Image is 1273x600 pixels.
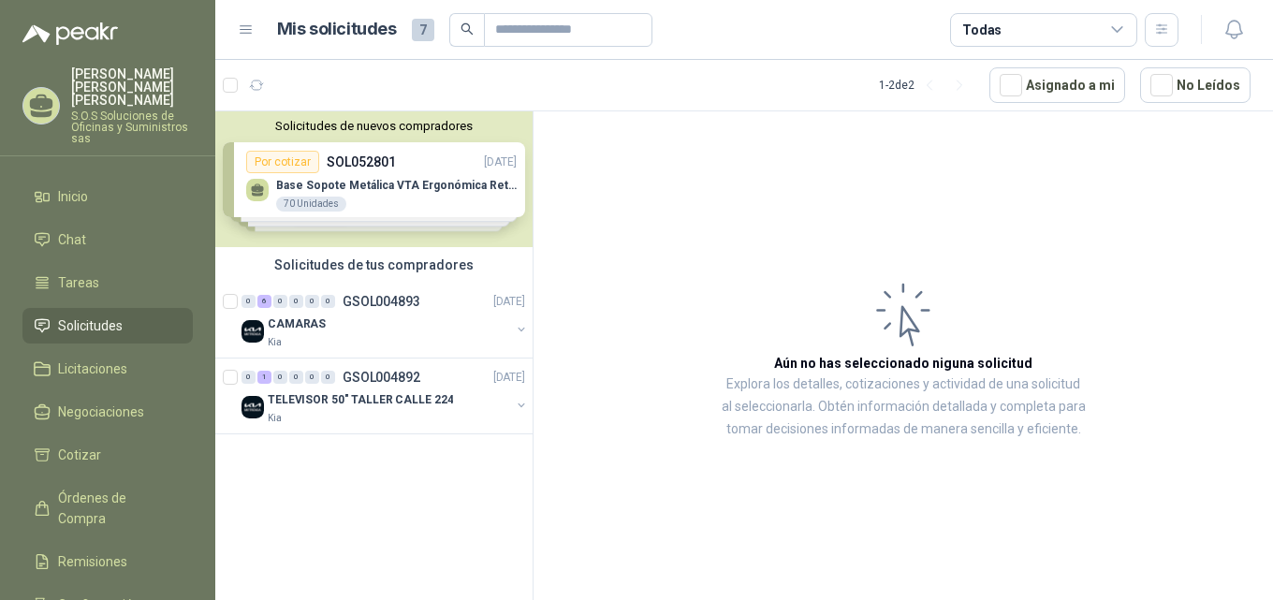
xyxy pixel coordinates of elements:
[58,359,127,379] span: Licitaciones
[22,394,193,430] a: Negociaciones
[22,222,193,257] a: Chat
[22,308,193,344] a: Solicitudes
[215,247,533,283] div: Solicitudes de tus compradores
[268,315,326,333] p: CAMARAS
[241,295,256,308] div: 0
[321,295,335,308] div: 0
[58,315,123,336] span: Solicitudes
[58,229,86,250] span: Chat
[273,371,287,384] div: 0
[962,20,1002,40] div: Todas
[58,402,144,422] span: Negociaciones
[774,353,1032,373] h3: Aún no has seleccionado niguna solicitud
[343,371,420,384] p: GSOL004892
[241,320,264,343] img: Company Logo
[1140,67,1251,103] button: No Leídos
[22,22,118,45] img: Logo peakr
[22,351,193,387] a: Licitaciones
[241,366,529,426] a: 0 1 0 0 0 0 GSOL004892[DATE] Company LogoTELEVISOR 50" TALLER CALLE 224Kia
[58,186,88,207] span: Inicio
[22,265,193,300] a: Tareas
[22,437,193,473] a: Cotizar
[257,295,271,308] div: 6
[257,371,271,384] div: 1
[273,295,287,308] div: 0
[223,119,525,133] button: Solicitudes de nuevos compradores
[241,396,264,418] img: Company Logo
[277,16,397,43] h1: Mis solicitudes
[241,290,529,350] a: 0 6 0 0 0 0 GSOL004893[DATE] Company LogoCAMARASKia
[289,295,303,308] div: 0
[58,445,101,465] span: Cotizar
[493,293,525,311] p: [DATE]
[58,551,127,572] span: Remisiones
[305,371,319,384] div: 0
[321,371,335,384] div: 0
[22,544,193,579] a: Remisiones
[71,110,193,144] p: S.O.S Soluciones de Oficinas y Suministros sas
[461,22,474,36] span: search
[412,19,434,41] span: 7
[22,179,193,214] a: Inicio
[268,391,453,409] p: TELEVISOR 50" TALLER CALLE 224
[343,295,420,308] p: GSOL004893
[58,488,175,529] span: Órdenes de Compra
[879,70,974,100] div: 1 - 2 de 2
[721,373,1086,441] p: Explora los detalles, cotizaciones y actividad de una solicitud al seleccionarla. Obtén informaci...
[22,480,193,536] a: Órdenes de Compra
[493,369,525,387] p: [DATE]
[268,335,282,350] p: Kia
[58,272,99,293] span: Tareas
[989,67,1125,103] button: Asignado a mi
[305,295,319,308] div: 0
[241,371,256,384] div: 0
[71,67,193,107] p: [PERSON_NAME] [PERSON_NAME] [PERSON_NAME]
[268,411,282,426] p: Kia
[289,371,303,384] div: 0
[215,111,533,247] div: Solicitudes de nuevos compradoresPor cotizarSOL052801[DATE] Base Sopote Metálica VTA Ergonómica R...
